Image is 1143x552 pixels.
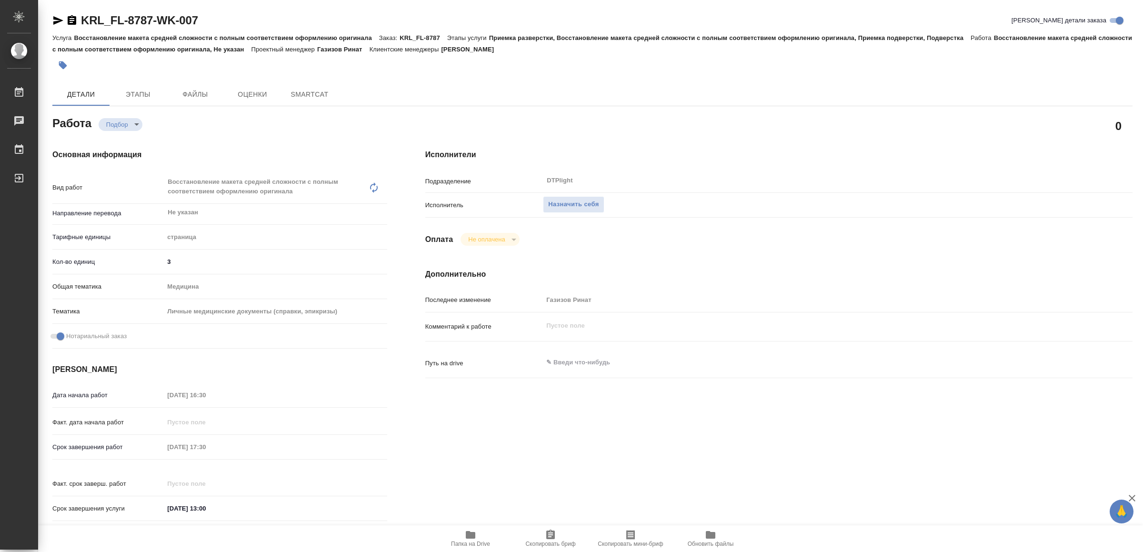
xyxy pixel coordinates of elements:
p: Факт. срок заверш. работ [52,479,164,489]
p: Тематика [52,307,164,316]
button: Не оплачена [465,235,508,243]
p: Последнее изменение [425,295,543,305]
p: Заказ: [379,34,400,41]
button: Подбор [103,120,131,129]
p: Комментарий к работе [425,322,543,331]
p: Путь на drive [425,359,543,368]
p: Клиентские менеджеры [370,46,441,53]
button: Назначить себя [543,196,604,213]
p: Срок завершения работ [52,442,164,452]
p: Исполнитель [425,201,543,210]
input: Пустое поле [543,293,1073,307]
p: Факт. дата начала работ [52,418,164,427]
button: Скопировать бриф [511,525,591,552]
a: KRL_FL-8787-WK-007 [81,14,198,27]
input: Пустое поле [164,415,247,429]
p: [PERSON_NAME] [441,46,501,53]
span: Скопировать мини-бриф [598,541,663,547]
span: Файлы [172,89,218,100]
button: Скопировать ссылку [66,15,78,26]
button: Добавить тэг [52,55,73,76]
input: Пустое поле [164,440,247,454]
input: Пустое поле [164,388,247,402]
button: Обновить файлы [671,525,751,552]
div: страница [164,229,387,245]
p: Вид работ [52,183,164,192]
p: Тарифные единицы [52,232,164,242]
h4: Основная информация [52,149,387,161]
span: Этапы [115,89,161,100]
button: Скопировать ссылку для ЯМессенджера [52,15,64,26]
span: SmartCat [287,89,332,100]
p: Работа [971,34,994,41]
p: Проектный менеджер [251,46,317,53]
button: 🙏 [1110,500,1133,523]
span: Назначить себя [548,199,599,210]
p: Срок завершения услуги [52,504,164,513]
div: Подбор [461,233,519,246]
span: Оценки [230,89,275,100]
p: Кол-во единиц [52,257,164,267]
p: Восстановление макета средней сложности с полным соответствием оформлению оригинала [74,34,379,41]
p: Общая тематика [52,282,164,291]
button: Скопировать мини-бриф [591,525,671,552]
div: Подбор [99,118,142,131]
input: ✎ Введи что-нибудь [164,255,387,269]
span: Папка на Drive [451,541,490,547]
p: Приемка разверстки, Восстановление макета средней сложности с полным соответствием оформлению ори... [489,34,971,41]
h4: [PERSON_NAME] [52,364,387,375]
p: Дата начала работ [52,391,164,400]
span: Обновить файлы [688,541,734,547]
button: Папка на Drive [431,525,511,552]
input: Пустое поле [164,477,247,491]
p: Этапы услуги [447,34,489,41]
span: Детали [58,89,104,100]
div: Медицина [164,279,387,295]
p: KRL_FL-8787 [400,34,447,41]
input: ✎ Введи что-нибудь [164,502,247,515]
span: Нотариальный заказ [66,331,127,341]
p: Услуга [52,34,74,41]
h4: Дополнительно [425,269,1133,280]
p: Подразделение [425,177,543,186]
div: Личные медицинские документы (справки, эпикризы) [164,303,387,320]
h4: Оплата [425,234,453,245]
span: Скопировать бриф [525,541,575,547]
h2: Работа [52,114,91,131]
span: [PERSON_NAME] детали заказа [1012,16,1106,25]
p: Направление перевода [52,209,164,218]
h2: 0 [1115,118,1122,134]
span: 🙏 [1113,502,1130,522]
p: Газизов Ринат [317,46,370,53]
h4: Исполнители [425,149,1133,161]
